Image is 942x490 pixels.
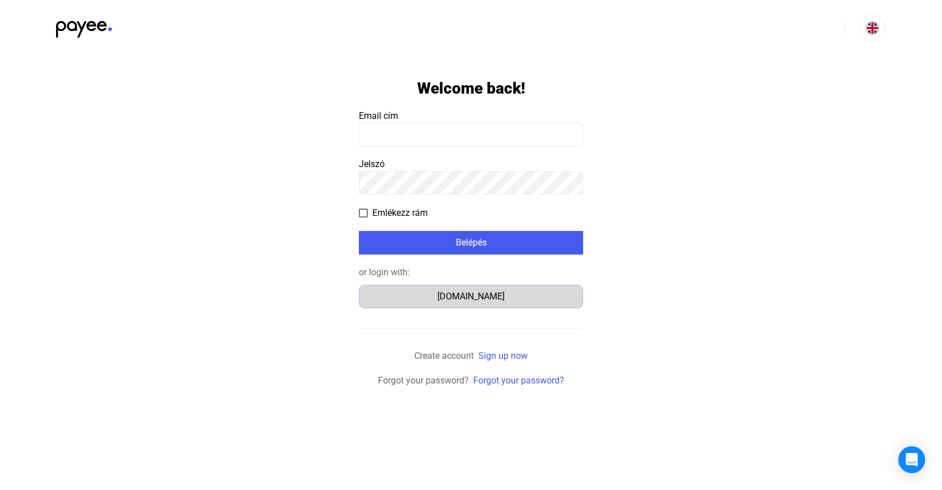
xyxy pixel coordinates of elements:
a: Forgot your password? [473,375,564,386]
img: black-payee-blue-dot.svg [56,15,112,38]
div: [DOMAIN_NAME] [363,290,579,303]
span: Forgot your password? [378,375,469,386]
button: Belépés [359,231,583,255]
button: [DOMAIN_NAME] [359,285,583,308]
button: EN [859,15,886,41]
span: Emlékezz rám [372,206,428,220]
div: or login with: [359,266,583,279]
span: Email cím [359,110,398,121]
h1: Welcome back! [417,78,525,98]
div: Open Intercom Messenger [898,446,925,473]
span: Jelszó [359,159,385,169]
img: EN [866,21,879,35]
span: Create account [414,350,474,361]
div: Belépés [362,236,580,249]
a: [DOMAIN_NAME] [359,291,583,302]
a: Sign up now [478,350,528,361]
